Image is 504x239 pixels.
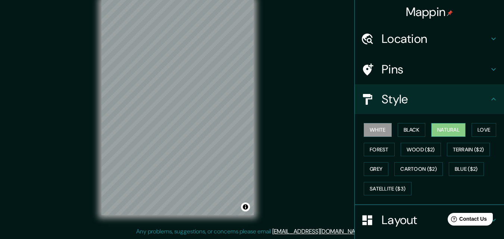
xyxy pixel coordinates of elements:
[447,10,453,16] img: pin-icon.png
[355,54,504,84] div: Pins
[241,202,250,211] button: Toggle attribution
[382,31,489,46] h4: Location
[472,123,496,137] button: Love
[401,143,441,157] button: Wood ($2)
[272,227,364,235] a: [EMAIL_ADDRESS][DOMAIN_NAME]
[431,123,466,137] button: Natural
[449,162,484,176] button: Blue ($2)
[382,92,489,107] h4: Style
[136,227,366,236] p: Any problems, suggestions, or concerns please email .
[364,182,411,196] button: Satellite ($3)
[355,24,504,54] div: Location
[406,4,453,19] h4: Mappin
[364,162,388,176] button: Grey
[355,84,504,114] div: Style
[398,123,426,137] button: Black
[364,123,392,137] button: White
[438,210,496,231] iframe: Help widget launcher
[382,62,489,77] h4: Pins
[382,213,489,227] h4: Layout
[447,143,490,157] button: Terrain ($2)
[355,205,504,235] div: Layout
[364,143,395,157] button: Forest
[394,162,443,176] button: Cartoon ($2)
